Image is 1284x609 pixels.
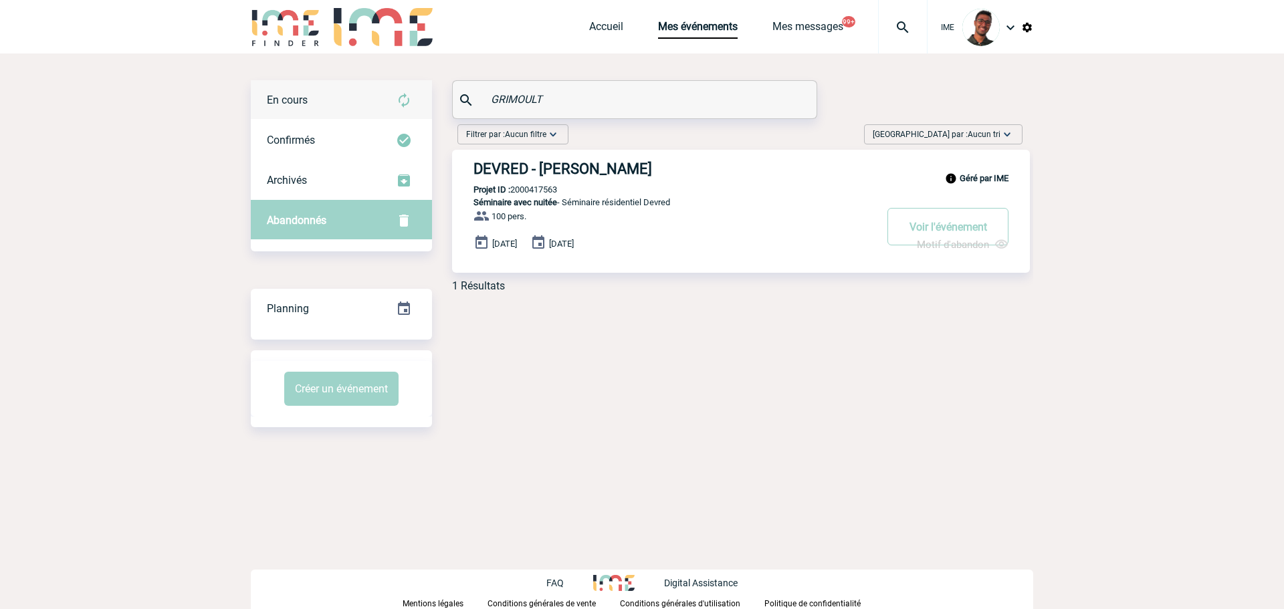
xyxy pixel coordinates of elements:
[658,20,738,39] a: Mes événements
[546,576,593,588] a: FAQ
[403,596,488,609] a: Mentions légales
[1000,128,1014,141] img: baseline_expand_more_white_24dp-b.png
[620,599,740,608] p: Conditions générales d'utilisation
[251,8,320,46] img: IME-Finder
[251,288,432,328] a: Planning
[917,239,989,251] span: Motif d'abandon
[473,185,510,195] b: Projet ID :
[267,94,308,106] span: En cours
[941,23,954,32] span: IME
[620,596,764,609] a: Conditions générales d'utilisation
[546,578,564,588] p: FAQ
[593,575,635,591] img: http://www.idealmeetingsevents.fr/
[488,90,785,109] input: Rechercher un événement par son nom
[488,599,596,608] p: Conditions générales de vente
[772,20,843,39] a: Mes messages
[284,372,399,406] button: Créer un événement
[488,596,620,609] a: Conditions générales de vente
[873,128,1000,141] span: [GEOGRAPHIC_DATA] par :
[589,20,623,39] a: Accueil
[546,128,560,141] img: baseline_expand_more_white_24dp-b.png
[251,289,432,329] div: Retrouvez ici tous vos événements organisés par date et état d'avancement
[549,239,574,249] span: [DATE]
[945,172,957,185] img: info_black_24dp.svg
[842,16,855,27] button: 99+
[764,596,882,609] a: Politique de confidentialité
[452,160,1030,177] a: DEVRED - [PERSON_NAME]
[452,279,505,292] div: 1 Résultats
[267,302,309,315] span: Planning
[267,134,315,146] span: Confirmés
[466,128,546,141] span: Filtrer par :
[887,208,1008,245] button: Voir l'événement
[505,130,546,139] span: Aucun filtre
[251,201,432,241] div: Retrouvez ici tous vos événements annulés
[492,239,517,249] span: [DATE]
[492,211,526,221] span: 100 pers.
[452,197,875,207] p: - Séminaire résidentiel Devred
[968,130,1000,139] span: Aucun tri
[267,214,326,227] span: Abandonnés
[473,197,557,207] span: Séminaire avec nuitée
[251,80,432,120] div: Retrouvez ici tous vos évènements avant confirmation
[664,578,738,588] p: Digital Assistance
[960,173,1008,183] b: Géré par IME
[403,599,463,608] p: Mentions légales
[962,9,1000,46] img: 124970-0.jpg
[764,599,861,608] p: Politique de confidentialité
[917,237,1008,251] div: Motif d'abandon : A fait appel à d'autres lieux/ prestataires que ceux proposés Date : 22-07-2024...
[267,174,307,187] span: Archivés
[251,160,432,201] div: Retrouvez ici tous les événements que vous avez décidé d'archiver
[473,160,875,177] h3: DEVRED - [PERSON_NAME]
[452,185,557,195] p: 2000417563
